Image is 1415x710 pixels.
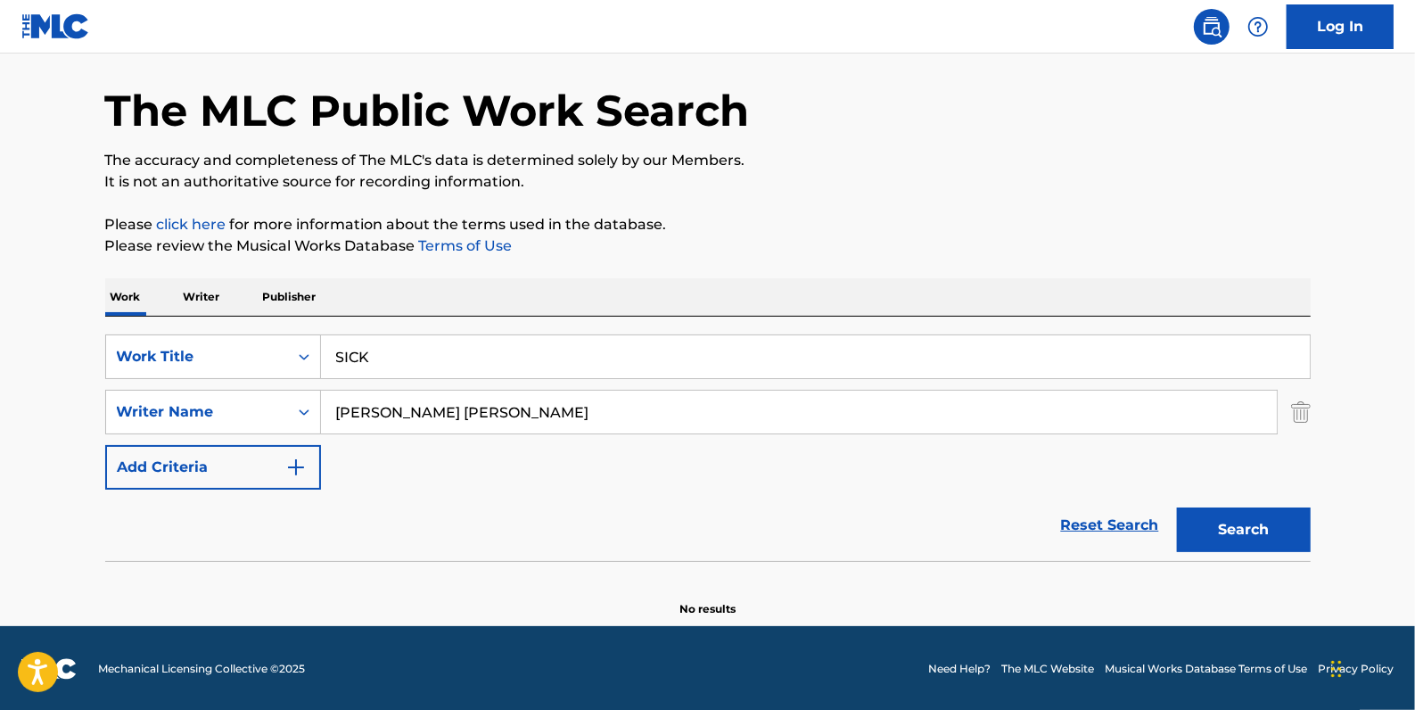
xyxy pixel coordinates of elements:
iframe: Chat Widget [1326,624,1415,710]
p: Writer [178,278,226,316]
a: click here [157,216,226,233]
p: The accuracy and completeness of The MLC's data is determined solely by our Members. [105,150,1311,171]
img: 9d2ae6d4665cec9f34b9.svg [285,457,307,478]
button: Add Criteria [105,445,321,490]
span: Mechanical Licensing Collective © 2025 [98,661,305,677]
div: Help [1240,9,1276,45]
a: Musical Works Database Terms of Use [1105,661,1307,677]
div: Work Title [117,346,277,367]
p: Publisher [258,278,322,316]
p: Please for more information about the terms used in the database. [105,214,1311,235]
a: Terms of Use [415,237,513,254]
p: Work [105,278,146,316]
a: Need Help? [928,661,991,677]
p: No results [679,580,736,617]
img: logo [21,658,77,680]
img: help [1247,16,1269,37]
p: It is not an authoritative source for recording information. [105,171,1311,193]
div: Drag [1331,642,1342,696]
div: Writer Name [117,401,277,423]
button: Search [1177,508,1311,552]
a: Privacy Policy [1318,661,1394,677]
img: MLC Logo [21,13,90,39]
img: Delete Criterion [1291,390,1311,434]
p: Please review the Musical Works Database [105,235,1311,257]
a: The MLC Website [1001,661,1094,677]
h1: The MLC Public Work Search [105,84,750,137]
img: search [1201,16,1222,37]
form: Search Form [105,334,1311,561]
a: Reset Search [1052,506,1168,545]
a: Public Search [1194,9,1230,45]
a: Log In [1287,4,1394,49]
